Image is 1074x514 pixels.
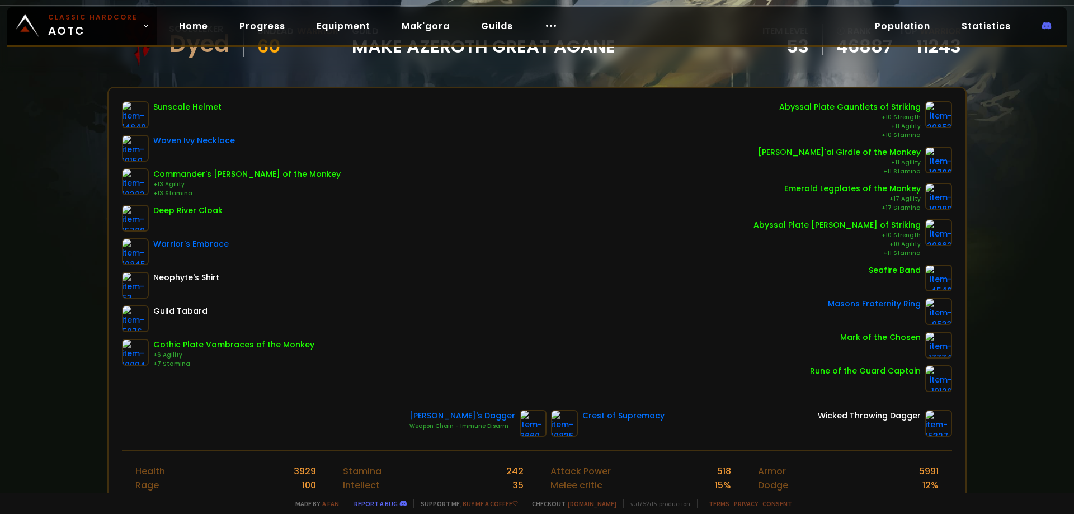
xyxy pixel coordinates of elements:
[753,219,921,231] div: Abyssal Plate [PERSON_NAME] of Striking
[343,478,380,492] div: Intellect
[506,464,524,478] div: 242
[409,422,515,431] div: Weapon Chain - Immune Disarm
[925,183,952,210] img: item-10280
[582,410,665,422] div: Crest of Supremacy
[758,478,788,492] div: Dodge
[170,15,217,37] a: Home
[153,360,314,369] div: +7 Stamina
[343,464,381,478] div: Stamina
[709,499,729,508] a: Terms
[352,38,615,55] span: Make Azeroth Great Agane
[568,499,616,508] a: [DOMAIN_NAME]
[753,231,921,240] div: +10 Strength
[153,238,229,250] div: Warrior's Embrace
[512,478,524,492] div: 35
[758,158,921,167] div: +11 Agility
[758,167,921,176] div: +11 Stamina
[153,101,222,113] div: Sunscale Helmet
[551,410,578,437] img: item-10835
[925,365,952,392] img: item-19120
[413,499,518,508] span: Support me,
[866,15,939,37] a: Population
[153,189,341,198] div: +13 Stamina
[153,168,341,180] div: Commander's [PERSON_NAME] of the Monkey
[153,205,223,216] div: Deep River Cloak
[840,332,921,343] div: Mark of the Chosen
[122,305,149,332] img: item-5976
[818,410,921,422] div: Wicked Throwing Dagger
[122,135,149,162] img: item-19159
[525,499,616,508] span: Checkout
[925,219,952,246] img: item-20662
[753,240,921,249] div: +10 Agility
[779,122,921,131] div: +11 Agility
[762,499,792,508] a: Consent
[925,298,952,325] img: item-9533
[153,305,208,317] div: Guild Tabard
[784,183,921,195] div: Emerald Legplates of the Monkey
[869,265,921,276] div: Seafire Band
[925,101,952,128] img: item-20653
[520,410,547,437] img: item-6660
[302,478,316,492] div: 100
[550,478,602,492] div: Melee critic
[122,101,149,128] img: item-14849
[122,168,149,195] img: item-10383
[294,464,316,478] div: 3929
[169,36,230,53] div: Dyed
[550,464,611,478] div: Attack Power
[784,204,921,213] div: +17 Stamina
[779,113,921,122] div: +10 Strength
[472,15,522,37] a: Guilds
[758,464,786,478] div: Armor
[393,15,459,37] a: Mak'gora
[48,12,138,39] span: AOTC
[925,410,952,437] img: item-15327
[925,265,952,291] img: item-4549
[623,499,690,508] span: v. d752d5 - production
[153,351,314,360] div: +6 Agility
[753,249,921,258] div: +11 Stamina
[354,499,398,508] a: Report a bug
[135,464,165,478] div: Health
[836,38,892,55] a: 46887
[758,147,921,158] div: [PERSON_NAME]'ai Girdle of the Monkey
[230,15,294,37] a: Progress
[715,478,731,492] div: 15 %
[925,147,952,173] img: item-10788
[463,499,518,508] a: Buy me a coffee
[48,12,138,22] small: Classic Hardcore
[289,499,339,508] span: Made by
[153,339,314,351] div: Gothic Plate Vambraces of the Monkey
[7,7,157,45] a: Classic HardcoreAOTC
[322,499,339,508] a: a fan
[308,15,379,37] a: Equipment
[779,131,921,140] div: +10 Stamina
[953,15,1020,37] a: Statistics
[153,272,219,284] div: Neophyte's Shirt
[352,24,615,55] div: guild
[409,410,515,422] div: [PERSON_NAME]'s Dagger
[828,298,921,310] div: Masons Fraternity Ring
[779,101,921,113] div: Abyssal Plate Gauntlets of Striking
[922,478,939,492] div: 12 %
[734,499,758,508] a: Privacy
[122,339,149,366] img: item-10094
[153,135,235,147] div: Woven Ivy Necklace
[919,464,939,478] div: 5991
[135,478,159,492] div: Rage
[122,272,149,299] img: item-53
[122,205,149,232] img: item-15789
[122,238,149,265] img: item-10845
[784,195,921,204] div: +17 Agility
[153,180,341,189] div: +13 Agility
[810,365,921,377] div: Rune of the Guard Captain
[925,332,952,359] img: item-17774
[717,464,731,478] div: 518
